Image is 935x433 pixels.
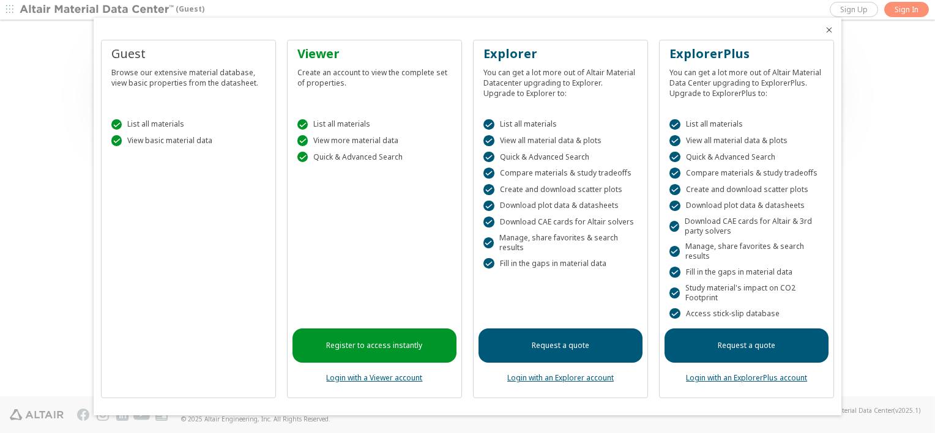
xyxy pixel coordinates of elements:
[483,184,638,195] div: Create and download scatter plots
[483,233,638,253] div: Manage, share favorites & search results
[669,201,824,212] div: Download plot data & datasheets
[326,372,422,383] a: Login with a Viewer account
[669,201,680,212] div: 
[483,119,494,130] div: 
[483,237,494,248] div: 
[297,152,308,163] div: 
[111,135,266,146] div: View basic material data
[669,246,680,257] div: 
[483,119,638,130] div: List all materials
[669,242,824,261] div: Manage, share favorites & search results
[483,184,494,195] div: 
[483,152,638,163] div: Quick & Advanced Search
[669,152,680,163] div: 
[669,216,824,236] div: Download CAE cards for Altair & 3rd party solvers
[669,135,680,146] div: 
[669,287,680,298] div: 
[669,308,680,319] div: 
[669,184,680,195] div: 
[483,258,494,269] div: 
[669,221,679,232] div: 
[483,62,638,98] div: You can get a lot more out of Altair Material Datacenter upgrading to Explorer. Upgrade to Explor...
[483,135,494,146] div: 
[483,201,638,212] div: Download plot data & datasheets
[669,135,824,146] div: View all material data & plots
[483,135,638,146] div: View all material data & plots
[111,62,266,88] div: Browse our extensive material database, view basic properties from the datasheet.
[483,152,494,163] div: 
[111,119,266,130] div: List all materials
[292,328,456,363] a: Register to access instantly
[669,308,824,319] div: Access stick-slip database
[483,45,638,62] div: Explorer
[111,135,122,146] div: 
[669,119,680,130] div: 
[297,135,452,146] div: View more material data
[669,119,824,130] div: List all materials
[111,119,122,130] div: 
[824,25,834,35] button: Close
[686,372,807,383] a: Login with an ExplorerPlus account
[669,267,824,278] div: Fill in the gaps in material data
[297,152,452,163] div: Quick & Advanced Search
[483,216,638,228] div: Download CAE cards for Altair solvers
[669,283,824,303] div: Study material's impact on CO2 Footprint
[669,267,680,278] div: 
[669,184,824,195] div: Create and download scatter plots
[483,216,494,228] div: 
[669,168,824,179] div: Compare materials & study tradeoffs
[483,168,638,179] div: Compare materials & study tradeoffs
[665,328,829,363] a: Request a quote
[297,135,308,146] div: 
[297,45,452,62] div: Viewer
[297,119,452,130] div: List all materials
[483,168,494,179] div: 
[669,152,824,163] div: Quick & Advanced Search
[669,45,824,62] div: ExplorerPlus
[669,62,824,98] div: You can get a lot more out of Altair Material Data Center upgrading to ExplorerPlus. Upgrade to E...
[483,201,494,212] div: 
[297,119,308,130] div: 
[507,372,614,383] a: Login with an Explorer account
[297,62,452,88] div: Create an account to view the complete set of properties.
[669,168,680,179] div: 
[479,328,643,363] a: Request a quote
[111,45,266,62] div: Guest
[483,258,638,269] div: Fill in the gaps in material data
